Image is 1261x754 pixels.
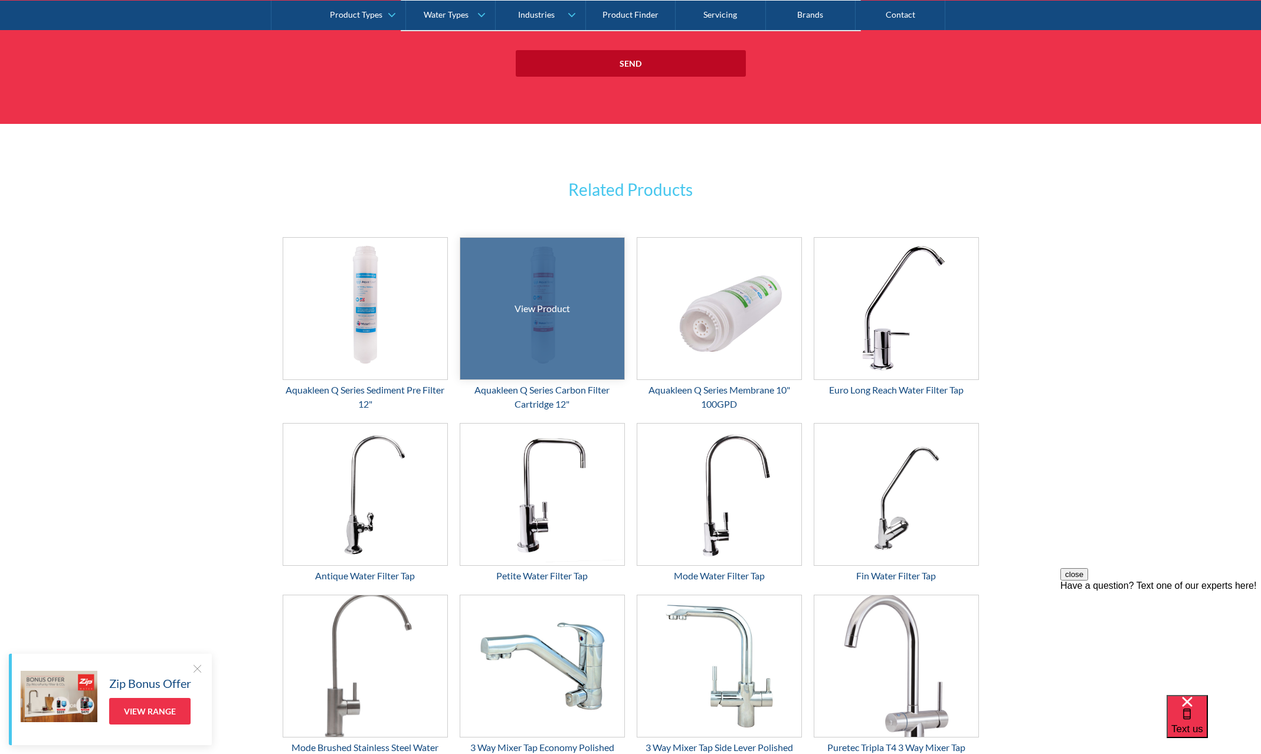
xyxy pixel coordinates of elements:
div: Mode Water Filter Tap [637,569,802,583]
div: Euro Long Reach Water Filter Tap [814,383,979,397]
img: Zip Bonus Offer [21,671,97,722]
a: Euro Long Reach Water Filter Tap [814,237,979,397]
div: View Product [515,301,570,316]
div: Aquakleen Q Series Membrane 10" 100GPD [637,383,802,411]
input: Send [516,50,746,77]
div: Antique Water Filter Tap [283,569,448,583]
div: Aquakleen Q Series Sediment Pre Filter 12" [283,383,448,411]
h3: Related Products [460,177,802,202]
a: View ProductAquakleen Q Series Carbon Filter Cartridge 12" [460,237,625,411]
div: Fin Water Filter Tap [814,569,979,583]
a: Antique Water Filter Tap [283,423,448,583]
iframe: podium webchat widget prompt [1060,568,1261,710]
div: Water Types [424,9,469,19]
div: Product Types [330,9,382,19]
div: Industries [518,9,555,19]
div: Petite Water Filter Tap [460,569,625,583]
iframe: podium webchat widget bubble [1167,695,1261,754]
a: Petite Water Filter Tap [460,423,625,583]
a: Fin Water Filter Tap [814,423,979,583]
a: Mode Water Filter Tap [637,423,802,583]
a: Aquakleen Q Series Sediment Pre Filter 12" [283,237,448,411]
div: Aquakleen Q Series Carbon Filter Cartridge 12" [460,383,625,411]
a: Aquakleen Q Series Membrane 10" 100GPD [637,237,802,411]
h5: Zip Bonus Offer [109,674,191,692]
a: View Range [109,698,191,725]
